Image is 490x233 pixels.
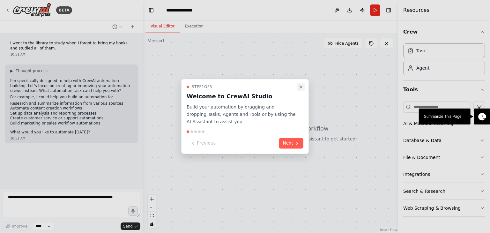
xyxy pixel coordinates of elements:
[187,138,219,149] button: Previous
[192,84,212,89] span: Step 1 of 5
[147,6,156,15] button: Hide left sidebar
[187,92,296,101] h3: Welcome to CrewAI Studio
[297,83,305,91] button: Close walkthrough
[279,138,303,149] button: Next
[187,103,296,125] p: Build your automation by dragging and dropping Tasks, Agents and Tools or by using the AI Assista...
